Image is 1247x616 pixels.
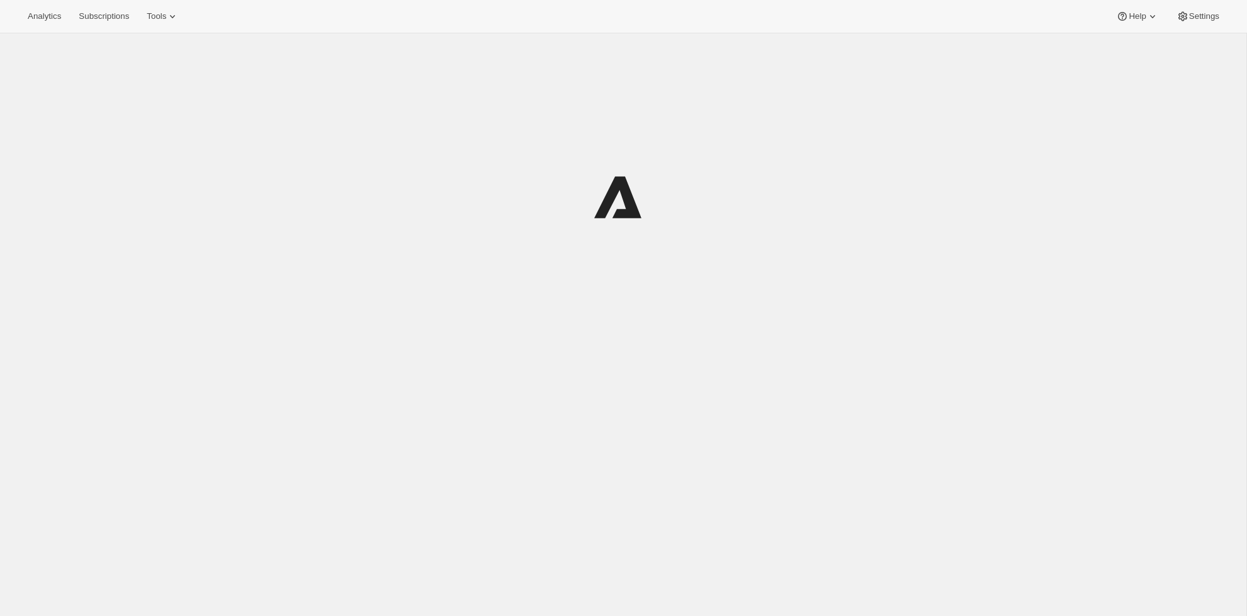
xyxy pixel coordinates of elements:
span: Settings [1189,11,1219,21]
span: Help [1129,11,1146,21]
button: Subscriptions [71,8,137,25]
span: Tools [147,11,166,21]
button: Analytics [20,8,69,25]
button: Tools [139,8,186,25]
span: Subscriptions [79,11,129,21]
button: Settings [1169,8,1227,25]
button: Help [1109,8,1166,25]
span: Analytics [28,11,61,21]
